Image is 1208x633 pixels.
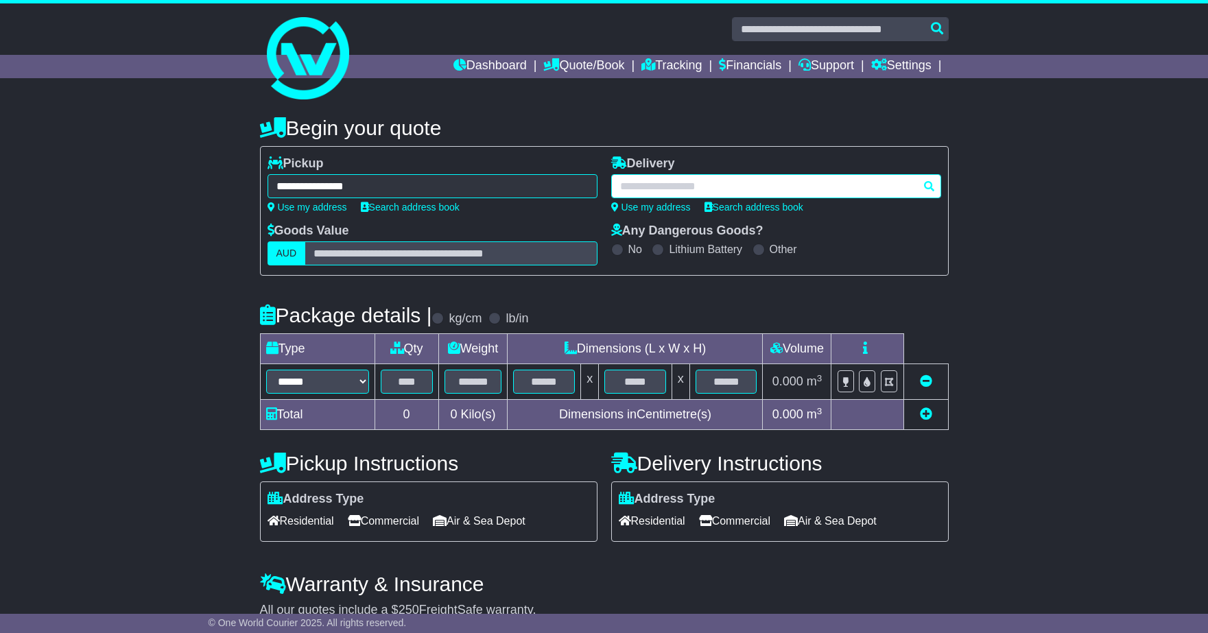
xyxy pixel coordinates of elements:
a: Use my address [611,202,691,213]
td: Dimensions in Centimetre(s) [508,400,763,430]
td: 0 [375,400,438,430]
a: Remove this item [920,374,932,388]
td: Volume [763,334,831,364]
td: x [672,364,689,400]
span: 0.000 [772,374,803,388]
a: Quote/Book [543,55,624,78]
span: 250 [399,603,419,617]
span: Air & Sea Depot [433,510,525,532]
label: No [628,243,642,256]
span: Commercial [699,510,770,532]
td: Qty [375,334,438,364]
a: Settings [871,55,932,78]
td: Type [260,334,375,364]
td: Dimensions (L x W x H) [508,334,763,364]
span: Air & Sea Depot [784,510,877,532]
h4: Begin your quote [260,117,949,139]
label: Goods Value [268,224,349,239]
h4: Warranty & Insurance [260,573,949,595]
label: Any Dangerous Goods? [611,224,763,239]
label: Pickup [268,156,324,171]
h4: Package details | [260,304,432,326]
a: Tracking [641,55,702,78]
sup: 3 [817,406,822,416]
h4: Pickup Instructions [260,452,597,475]
label: Other [770,243,797,256]
a: Search address book [361,202,460,213]
label: Address Type [268,492,364,507]
a: Dashboard [453,55,527,78]
typeahead: Please provide city [611,174,941,198]
label: Delivery [611,156,675,171]
td: Weight [438,334,508,364]
span: © One World Courier 2025. All rights reserved. [209,617,407,628]
td: x [581,364,599,400]
a: Financials [719,55,781,78]
span: Residential [619,510,685,532]
label: lb/in [506,311,528,326]
span: Residential [268,510,334,532]
h4: Delivery Instructions [611,452,949,475]
label: Lithium Battery [669,243,742,256]
a: Use my address [268,202,347,213]
a: Search address book [704,202,803,213]
td: Kilo(s) [438,400,508,430]
span: m [807,407,822,421]
td: Total [260,400,375,430]
span: 0 [450,407,457,421]
span: m [807,374,822,388]
div: All our quotes include a $ FreightSafe warranty. [260,603,949,618]
label: Address Type [619,492,715,507]
span: Commercial [348,510,419,532]
label: AUD [268,241,306,265]
a: Add new item [920,407,932,421]
span: 0.000 [772,407,803,421]
a: Support [798,55,854,78]
sup: 3 [817,373,822,383]
label: kg/cm [449,311,482,326]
